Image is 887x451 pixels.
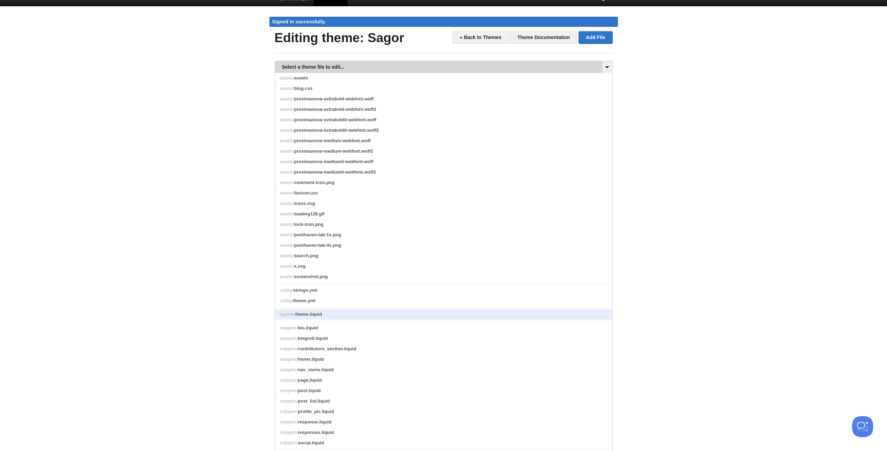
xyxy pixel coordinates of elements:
a: snippets/responses.liquid [275,427,612,438]
a: snippets/post_list.liquid [275,396,612,406]
span: config/ [280,298,293,303]
a: assets/loading128.gif [275,209,612,219]
span: proximanova-medium-webfont.woff2 [294,148,373,154]
span: page.liquid [298,377,322,383]
span: profile_pic.liquid [298,409,334,414]
span: assets/ [280,169,294,175]
a: snippets/profile_pic.liquid [275,406,612,417]
span: assets/ [280,211,294,216]
span: contributors_section.liquid [298,346,357,351]
span: assets/ [280,138,294,143]
a: assets/lock-icon.png [275,219,612,230]
span: snippets/ [280,346,298,351]
a: assets/proximanova-mediumit-webfont.woff [275,156,612,167]
span: proximanova-extraboldit-webfont.woff2 [294,128,379,133]
span: snippets/ [280,440,298,445]
span: x.svg [294,263,306,269]
span: posthaven-tab-1x.png [294,232,341,237]
iframe: Help Scout Beacon - Open [852,416,873,437]
span: assets/ [280,243,294,248]
span: proximanova-extraboldit-webfont.woff [294,117,376,122]
span: snippets/ [280,336,298,341]
span: proximanova-mediumit-webfont.woff2 [294,169,376,175]
a: assets/proximanova-extrabold-webfont.woff [275,94,612,104]
span: assets/ [280,180,294,185]
a: assets/comment-icon.png [275,177,612,188]
a: snippets/blogroll.liquid [275,333,612,344]
span: social.liquid [298,440,324,445]
span: snippets/ [280,398,298,404]
span: comment-icon.png [294,180,335,185]
a: assets/favicon.ico [275,188,612,198]
span: assets/ [280,128,294,133]
a: snippets/footer.liquid [275,354,612,365]
span: proximanova-extrabold-webfont.woff2 [294,107,376,112]
span: post.liquid [298,388,321,393]
span: proximanova-mediumit-webfont.woff [294,159,374,164]
a: assets/blog.css [275,83,612,94]
a: Select a theme file to edit... [275,61,612,73]
a: assets/proximanova-mediumit-webfont.woff2 [275,167,612,177]
a: assets/x.svg [275,261,612,272]
span: snippets/ [280,357,298,362]
span: blogroll.liquid [298,336,328,341]
div: Signed in successfully. [269,17,618,27]
span: favicon.ico [294,190,318,196]
span: assets/ [280,263,294,269]
span: responses.liquid [298,430,334,435]
span: assets/ [280,107,294,112]
a: assets/search.png [275,251,612,261]
a: snippets/social.liquid [275,438,612,448]
span: posthaven-tab-4x.png [294,243,341,248]
a: snippets/post.liquid [275,385,612,396]
a: Theme Documentation [510,31,577,44]
span: snippets/ [280,377,298,383]
span: assets/ [280,96,294,101]
span: footer.liquid [298,357,324,362]
span: layouts/ [280,312,296,317]
span: assets/ [280,201,294,206]
span: assets/ [280,148,294,154]
a: assets/posthaven-tab-1x.png [275,230,612,240]
span: assets/ [280,75,294,81]
a: assets/proximanova-medium-webfont.woff [275,136,612,146]
span: search.png [294,253,318,258]
span: theme.yml [293,298,315,303]
span: assets/ [280,190,294,196]
a: assets/proximanova-extraboldit-webfont.woff2 [275,125,612,136]
span: config/ [280,288,293,293]
span: strings.yml [293,288,317,293]
span: blog.css [294,86,313,91]
a: « Back to Themes [453,31,509,44]
a: snippets/response.liquid [275,417,612,427]
a: snippets/contributors_section.liquid [275,344,612,354]
span: loading128.gif [294,211,324,216]
span: proximanova-extrabold-webfont.woff [294,96,374,101]
span: bio.liquid [298,325,318,330]
a: assets/assets [275,73,612,83]
span: snippets/ [280,409,298,414]
span: assets/ [280,232,294,237]
span: assets/ [280,274,294,279]
a: assets/proximanova-extrabold-webfont.woff2 [275,104,612,115]
span: snippets/ [280,430,298,435]
a: assets/icons.svg [275,198,612,209]
a: assets/screenshot.png [275,272,612,282]
span: response.liquid [298,419,331,425]
span: lock-icon.png [294,222,324,227]
span: snippets/ [280,419,298,425]
a: Add File [579,31,612,44]
span: screenshot.png [294,274,328,279]
a: layouts/theme.liquid [275,309,612,320]
span: assets/ [280,253,294,258]
span: icons.svg [294,201,315,206]
span: snippets/ [280,388,298,393]
a: assets/posthaven-tab-4x.png [275,240,612,251]
span: snippets/ [280,367,298,372]
a: snippets/nav_menu.liquid [275,365,612,375]
a: config/strings.yml [275,285,612,296]
a: assets/proximanova-medium-webfont.woff2 [275,146,612,156]
span: theme.liquid [295,312,322,317]
span: proximanova-medium-webfont.woff [294,138,371,143]
span: post_list.liquid [298,398,330,404]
